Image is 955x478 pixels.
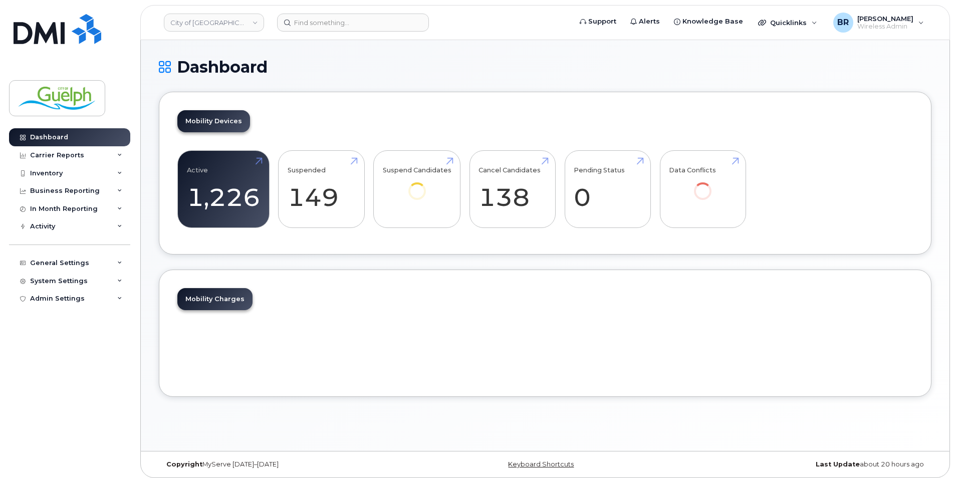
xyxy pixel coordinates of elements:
a: Mobility Charges [177,288,253,310]
strong: Last Update [816,460,860,468]
div: about 20 hours ago [674,460,931,468]
a: Pending Status 0 [574,156,641,222]
h1: Dashboard [159,58,931,76]
a: Mobility Devices [177,110,250,132]
div: MyServe [DATE]–[DATE] [159,460,416,468]
a: Cancel Candidates 138 [479,156,546,222]
strong: Copyright [166,460,202,468]
a: Suspend Candidates [383,156,451,214]
a: Active 1,226 [187,156,260,222]
a: Suspended 149 [288,156,355,222]
a: Data Conflicts [669,156,737,214]
a: Keyboard Shortcuts [508,460,574,468]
